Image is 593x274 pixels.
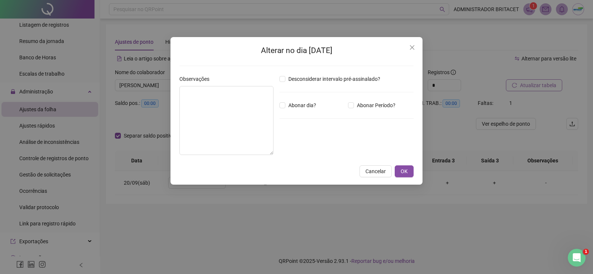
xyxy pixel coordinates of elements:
[354,101,398,109] span: Abonar Período?
[179,75,214,83] label: Observações
[395,165,414,177] button: OK
[365,167,386,175] span: Cancelar
[568,249,586,267] iframe: Intercom live chat
[285,75,383,83] span: Desconsiderar intervalo pré-assinalado?
[583,249,589,255] span: 1
[360,165,392,177] button: Cancelar
[401,167,408,175] span: OK
[285,101,319,109] span: Abonar dia?
[409,44,415,50] span: close
[406,42,418,53] button: Close
[179,44,414,57] h2: Alterar no dia [DATE]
